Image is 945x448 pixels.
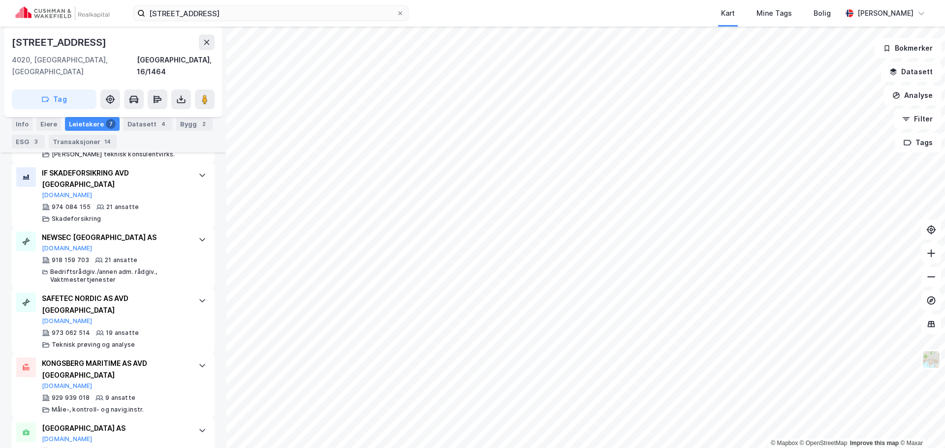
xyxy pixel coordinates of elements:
a: OpenStreetMap [800,440,848,447]
div: 4 [158,119,168,129]
div: [PERSON_NAME] teknisk konsulentvirks. [52,150,175,158]
button: Tag [12,90,96,109]
div: Måle-, kontroll- og navig.instr. [52,406,144,414]
div: 2 [199,119,209,129]
div: 4020, [GEOGRAPHIC_DATA], [GEOGRAPHIC_DATA] [12,54,137,78]
div: Teknisk prøving og analyse [52,341,135,349]
div: 14 [102,137,113,147]
div: ESG [12,135,45,149]
input: Søk på adresse, matrikkel, gårdeiere, leietakere eller personer [145,6,396,21]
div: 21 ansatte [105,256,137,264]
button: [DOMAIN_NAME] [42,191,93,199]
div: [PERSON_NAME] [857,7,913,19]
div: 9 ansatte [105,394,135,402]
button: [DOMAIN_NAME] [42,317,93,325]
button: Datasett [881,62,941,82]
div: 21 ansatte [106,203,139,211]
div: Eiere [36,117,61,131]
div: Datasett [124,117,172,131]
a: Improve this map [850,440,899,447]
div: Bedriftsrådgiv./annen adm. rådgiv., Vaktmestertjenester [50,268,189,284]
div: 918 159 703 [52,256,89,264]
a: Mapbox [771,440,798,447]
div: Info [12,117,32,131]
button: [DOMAIN_NAME] [42,382,93,390]
div: KONGSBERG MARITIME AS AVD [GEOGRAPHIC_DATA] [42,358,189,381]
div: Kart [721,7,735,19]
div: 973 062 514 [52,329,90,337]
div: Mine Tags [756,7,792,19]
div: Bygg [176,117,213,131]
img: cushman-wakefield-realkapital-logo.202ea83816669bd177139c58696a8fa1.svg [16,6,109,20]
div: 974 084 155 [52,203,91,211]
iframe: Chat Widget [896,401,945,448]
div: Transaksjoner [49,135,117,149]
div: [STREET_ADDRESS] [12,34,108,50]
div: 3 [31,137,41,147]
button: [DOMAIN_NAME] [42,435,93,443]
button: Analyse [884,86,941,105]
button: [DOMAIN_NAME] [42,244,93,252]
div: NEWSEC [GEOGRAPHIC_DATA] AS [42,232,189,243]
div: SAFETEC NORDIC AS AVD [GEOGRAPHIC_DATA] [42,293,189,316]
div: 929 939 018 [52,394,90,402]
div: Kontrollprogram for chat [896,401,945,448]
div: 7 [106,119,116,129]
div: Skadeforsikring [52,215,101,223]
div: [GEOGRAPHIC_DATA], 16/1464 [137,54,215,78]
div: IF SKADEFORSIKRING AVD [GEOGRAPHIC_DATA] [42,167,189,191]
div: [GEOGRAPHIC_DATA] AS [42,422,189,434]
div: Bolig [814,7,831,19]
button: Bokmerker [875,38,941,58]
div: 19 ansatte [106,329,139,337]
div: Leietakere [65,117,120,131]
button: Tags [895,133,941,152]
img: Z [922,350,941,369]
button: Filter [894,109,941,129]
